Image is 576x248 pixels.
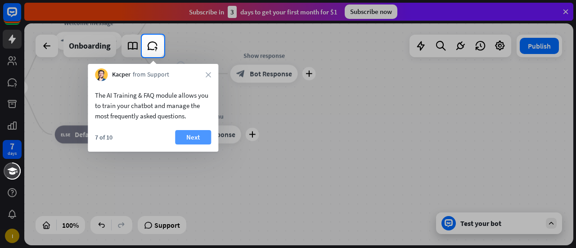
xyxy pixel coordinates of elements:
[175,130,211,144] button: Next
[95,133,112,141] div: 7 of 10
[95,90,211,121] div: The AI Training & FAQ module allows you to train your chatbot and manage the most frequently aske...
[133,70,169,79] span: from Support
[112,70,130,79] span: Kacper
[7,4,34,31] button: Open LiveChat chat widget
[206,72,211,77] i: close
